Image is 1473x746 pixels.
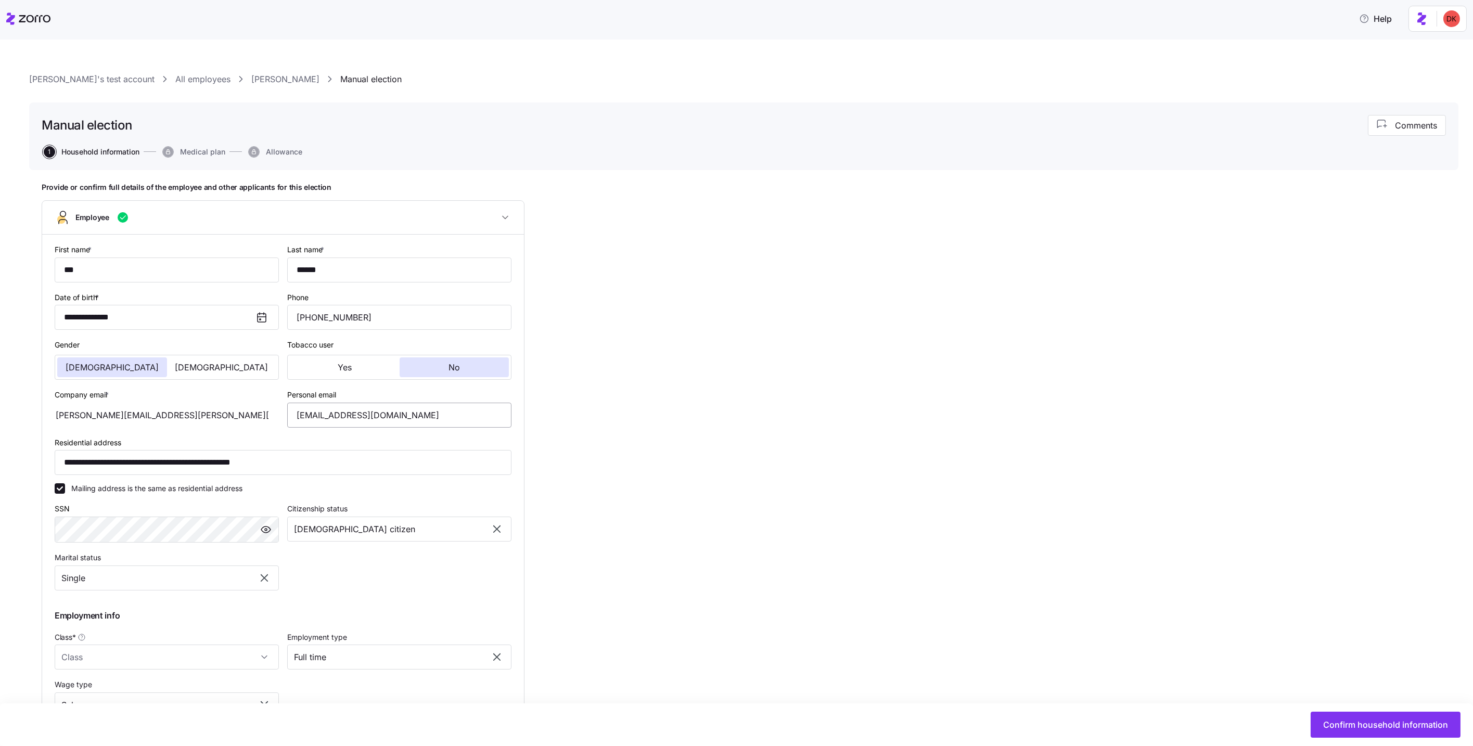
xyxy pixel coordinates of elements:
[42,183,524,192] h1: Provide or confirm full details of the employee and other applicants for this election
[175,363,268,371] span: [DEMOGRAPHIC_DATA]
[248,146,302,158] button: Allowance
[287,632,347,643] label: Employment type
[55,244,94,255] label: First name
[1311,712,1461,738] button: Confirm household information
[42,201,524,235] button: Employee
[75,212,109,223] span: Employee
[55,503,70,515] label: SSN
[287,339,334,351] label: Tobacco user
[180,148,225,156] span: Medical plan
[287,645,511,670] input: Select employment type
[29,73,155,86] a: [PERSON_NAME]'s test account
[55,339,80,351] label: Gender
[55,552,101,563] label: Marital status
[287,389,336,401] label: Personal email
[55,292,101,303] label: Date of birth
[55,437,121,448] label: Residential address
[1359,12,1392,25] span: Help
[1443,10,1460,27] img: 53e82853980611afef66768ee98075c5
[449,363,460,371] span: No
[1368,115,1446,136] button: Comments
[287,517,511,542] input: Select citizenship status
[42,146,139,158] a: 1Household information
[55,692,279,717] input: Select wage type
[287,244,326,255] label: Last name
[338,363,352,371] span: Yes
[55,632,75,642] span: Class *
[1323,718,1448,731] span: Confirm household information
[44,146,139,158] button: 1Household information
[1395,119,1437,132] span: Comments
[287,305,511,330] input: Phone
[162,146,225,158] button: Medical plan
[42,117,132,133] h1: Manual election
[55,565,279,590] input: Select marital status
[287,403,511,428] input: Email
[1351,8,1400,29] button: Help
[266,148,302,156] span: Allowance
[175,73,230,86] a: All employees
[55,645,279,670] input: Class
[55,389,111,401] label: Company email
[42,235,524,726] div: Employee
[55,609,120,622] span: Employment info
[66,363,159,371] span: [DEMOGRAPHIC_DATA]
[251,73,319,86] a: [PERSON_NAME]
[287,292,309,303] label: Phone
[65,483,242,494] label: Mailing address is the same as residential address
[55,679,92,690] label: Wage type
[287,503,348,515] label: Citizenship status
[44,146,55,158] span: 1
[61,148,139,156] span: Household information
[340,73,402,86] a: Manual election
